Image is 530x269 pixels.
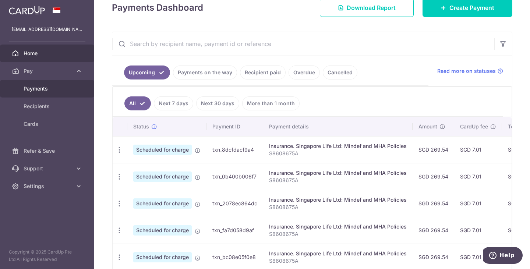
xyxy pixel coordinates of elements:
span: Scheduled for charge [133,145,192,155]
td: txn_0b400b006f7 [206,163,263,190]
td: txn_fa7d058d9af [206,217,263,244]
span: Status [133,123,149,130]
span: Download Report [347,3,396,12]
p: S8608675A [269,177,407,184]
a: Next 30 days [196,96,239,110]
span: Read more on statuses [437,67,496,75]
span: Amount [418,123,437,130]
span: Scheduled for charge [133,171,192,182]
span: Refer & Save [24,147,72,155]
td: SGD 269.54 [413,136,454,163]
p: [EMAIL_ADDRESS][DOMAIN_NAME] [12,26,82,33]
p: S8608675A [269,203,407,211]
input: Search by recipient name, payment id or reference [112,32,494,56]
img: CardUp [9,6,45,15]
td: SGD 269.54 [413,163,454,190]
a: Upcoming [124,66,170,79]
span: Scheduled for charge [133,225,192,236]
td: SGD 7.01 [454,163,502,190]
span: Recipients [24,103,72,110]
th: Payment details [263,117,413,136]
iframe: Opens a widget where you can find more information [483,247,523,265]
div: Insurance. Singapore Life Ltd: Mindef and MHA Policies [269,250,407,257]
div: Insurance. Singapore Life Ltd: Mindef and MHA Policies [269,169,407,177]
a: Read more on statuses [437,67,503,75]
span: Home [24,50,72,57]
span: Settings [24,183,72,190]
h4: Payments Dashboard [112,1,203,14]
td: SGD 7.01 [454,190,502,217]
p: S8608675A [269,150,407,157]
div: Insurance. Singapore Life Ltd: Mindef and MHA Policies [269,223,407,230]
a: Recipient paid [240,66,286,79]
span: Scheduled for charge [133,198,192,209]
td: SGD 269.54 [413,190,454,217]
div: Insurance. Singapore Life Ltd: Mindef and MHA Policies [269,196,407,203]
span: Create Payment [449,3,494,12]
span: Scheduled for charge [133,252,192,262]
td: txn_2078ec864dc [206,190,263,217]
td: SGD 7.01 [454,136,502,163]
div: Insurance. Singapore Life Ltd: Mindef and MHA Policies [269,142,407,150]
span: Pay [24,67,72,75]
a: Overdue [289,66,320,79]
p: S8608675A [269,257,407,265]
span: Support [24,165,72,172]
a: Cancelled [323,66,357,79]
span: CardUp fee [460,123,488,130]
a: All [124,96,151,110]
td: SGD 7.01 [454,217,502,244]
td: txn_8dcfdacf9a4 [206,136,263,163]
a: Next 7 days [154,96,193,110]
a: More than 1 month [242,96,300,110]
a: Payments on the way [173,66,237,79]
th: Payment ID [206,117,263,136]
p: S8608675A [269,230,407,238]
span: Cards [24,120,72,128]
span: Payments [24,85,72,92]
td: SGD 269.54 [413,217,454,244]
